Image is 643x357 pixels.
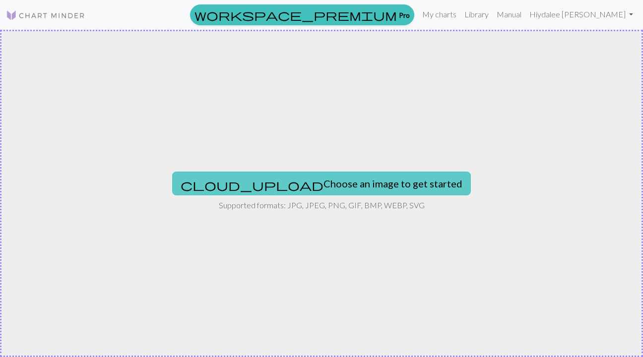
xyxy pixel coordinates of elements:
a: Hiydalee [PERSON_NAME] [525,4,637,24]
button: Choose an image to get started [172,172,471,195]
a: My charts [418,4,460,24]
img: Logo [6,9,85,21]
p: Supported formats: JPG, JPEG, PNG, GIF, BMP, WEBP, SVG [219,199,425,211]
span: cloud_upload [181,178,323,192]
a: Manual [493,4,525,24]
a: Pro [190,4,414,25]
a: Library [460,4,493,24]
span: workspace_premium [194,8,397,22]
